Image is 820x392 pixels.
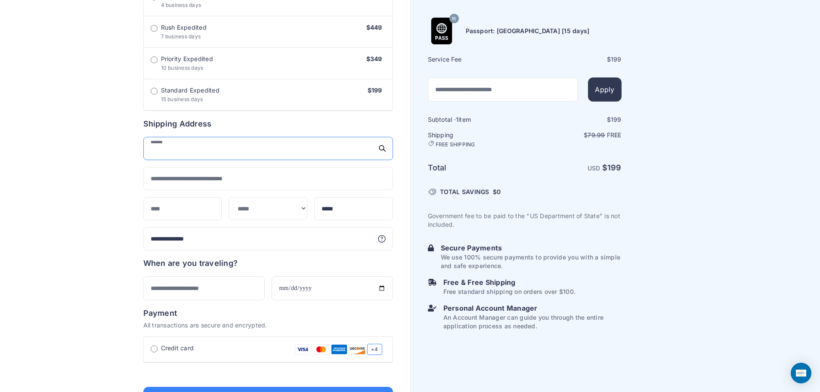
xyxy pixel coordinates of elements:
p: Free standard shipping on orders over $100. [443,287,576,296]
span: TOTAL SAVINGS [440,188,489,196]
span: Standard Expedited [161,86,220,95]
button: Apply [588,77,621,102]
p: An Account Manager can guide you through the entire application process as needed. [443,313,622,330]
strong: $ [602,163,622,172]
img: Mastercard [313,344,329,355]
div: $ [526,55,622,64]
span: 1 [456,116,458,123]
span: 199 [611,116,622,123]
p: $ [526,131,622,139]
span: 199 [607,163,622,172]
div: $ [526,115,622,124]
h6: Personal Account Manager [443,303,622,313]
span: Credit card [161,344,194,352]
img: Product Name [428,18,455,44]
span: 15 business days [161,96,203,102]
img: Discover [349,344,365,355]
h6: When are you traveling? [143,257,238,269]
span: 199 [611,56,622,63]
h6: Free & Free Shipping [443,277,576,287]
span: FREE SHIPPING [436,141,475,148]
span: $ [493,188,501,196]
span: 79.99 [588,131,605,139]
span: Rush Expedited [161,23,207,32]
h6: Service Fee [428,55,524,64]
img: Visa Card [295,344,311,355]
div: Open Intercom Messenger [791,363,811,383]
h6: Shipping [428,131,524,148]
p: Government fee to be paid to the "US Department of State" is not included. [428,212,622,229]
span: 0 [497,188,501,195]
span: 4 business days [161,2,201,8]
h6: Secure Payments [441,243,622,253]
img: Amex [331,344,347,355]
p: We use 100% secure payments to provide you with a simple and safe experience. [441,253,622,270]
span: $449 [366,24,382,31]
svg: More information [378,235,386,243]
h6: Shipping Address [143,118,393,130]
span: $199 [368,86,382,94]
p: All transactions are secure and encrypted. [143,321,393,330]
h6: Total [428,162,524,174]
h6: Payment [143,307,393,319]
span: USD [588,164,600,172]
span: +4 [367,344,382,355]
span: 15 [452,13,456,24]
span: $349 [366,55,382,62]
span: Priority Expedited [161,55,213,63]
h6: Subtotal · item [428,115,524,124]
span: 10 business days [161,65,204,71]
span: 7 business days [161,33,201,40]
h6: Passport: [GEOGRAPHIC_DATA] [15 days] [466,27,590,35]
span: Free [607,131,622,139]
